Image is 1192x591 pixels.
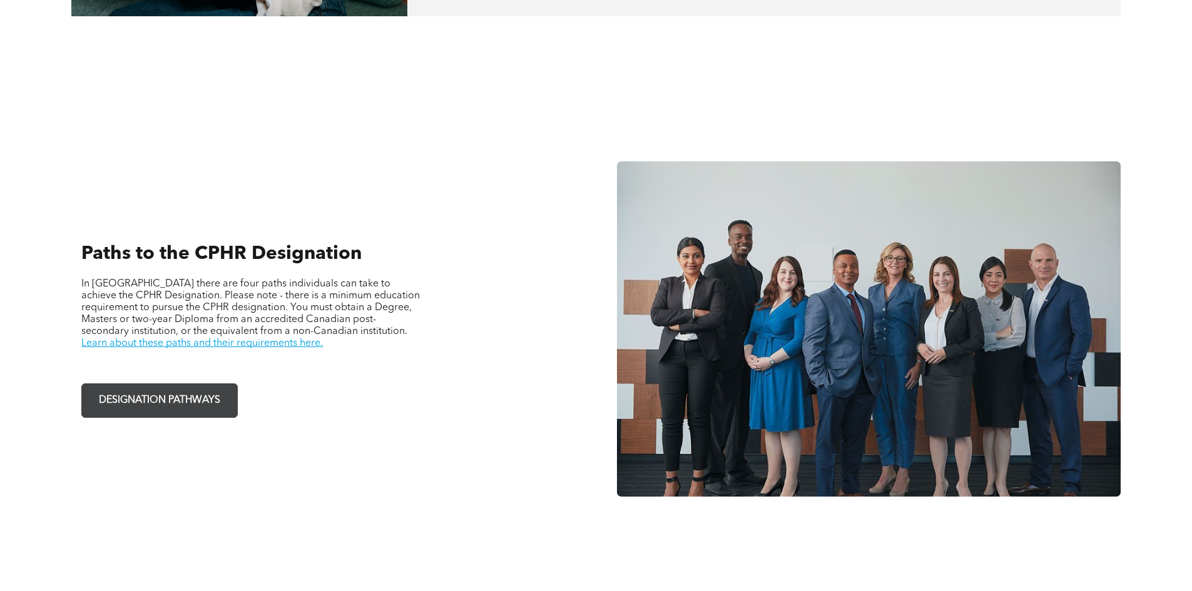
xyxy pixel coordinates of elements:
[81,338,323,348] a: Learn about these paths and their requirements here.
[81,383,238,418] a: DESIGNATION PATHWAYS
[617,161,1121,497] img: A group of business people are posing for a picture together.
[81,279,420,336] span: In [GEOGRAPHIC_DATA] there are four paths individuals can take to achieve the CPHR Designation. P...
[81,245,362,263] span: Paths to the CPHR Designation
[94,388,225,413] span: DESIGNATION PATHWAYS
